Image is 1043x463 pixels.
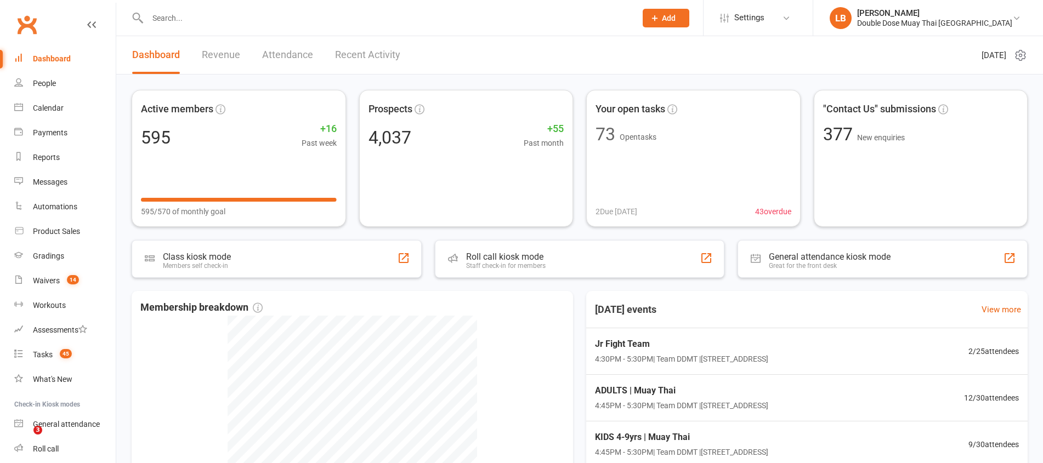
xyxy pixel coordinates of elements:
[60,349,72,358] span: 45
[369,101,412,117] span: Prospects
[33,350,53,359] div: Tasks
[141,101,213,117] span: Active members
[141,205,225,218] span: 595/570 of monthly goal
[14,121,116,145] a: Payments
[14,96,116,121] a: Calendar
[144,10,628,26] input: Search...
[33,325,87,334] div: Assessments
[964,392,1019,404] span: 12 / 30 attendees
[595,353,768,365] span: 4:30PM - 5:30PM | Team DDMT | [STREET_ADDRESS]
[968,438,1019,450] span: 9 / 30 attendees
[163,251,231,262] div: Class kiosk mode
[14,219,116,244] a: Product Sales
[968,345,1019,357] span: 2 / 25 attendees
[202,36,240,74] a: Revenue
[586,300,665,319] h3: [DATE] events
[33,178,67,186] div: Messages
[823,101,936,117] span: "Contact Us" submissions
[14,47,116,71] a: Dashboard
[33,420,100,428] div: General attendance
[620,133,656,141] span: Open tasks
[769,251,891,262] div: General attendance kiosk mode
[140,300,263,316] span: Membership breakdown
[466,251,546,262] div: Roll call kiosk mode
[14,170,116,195] a: Messages
[14,71,116,96] a: People
[14,412,116,437] a: General attendance kiosk mode
[11,426,37,452] iframe: Intercom live chat
[33,128,67,137] div: Payments
[14,342,116,367] a: Tasks 45
[369,129,411,146] div: 4,037
[132,36,180,74] a: Dashboard
[596,125,615,143] div: 73
[14,437,116,461] a: Roll call
[524,137,564,149] span: Past month
[596,205,637,218] span: 2 Due [DATE]
[857,8,1012,18] div: [PERSON_NAME]
[466,262,546,270] div: Staff check-in for members
[595,399,768,411] span: 4:45PM - 5:30PM | Team DDMT | [STREET_ADDRESS]
[14,293,116,318] a: Workouts
[595,384,768,398] span: ADULTS | Muay Thai
[33,54,71,63] div: Dashboard
[335,36,400,74] a: Recent Activity
[982,303,1021,316] a: View more
[33,104,64,112] div: Calendar
[302,121,337,137] span: +16
[33,202,77,211] div: Automations
[823,124,857,145] span: 377
[33,79,56,88] div: People
[14,318,116,342] a: Assessments
[857,18,1012,28] div: Double Dose Muay Thai [GEOGRAPHIC_DATA]
[13,11,41,38] a: Clubworx
[643,9,689,27] button: Add
[33,153,60,162] div: Reports
[33,375,72,384] div: What's New
[14,145,116,170] a: Reports
[595,430,768,444] span: KIDS 4-9yrs | Muay Thai
[734,5,764,30] span: Settings
[67,275,79,284] span: 14
[524,121,564,137] span: +55
[14,367,116,392] a: What's New
[302,137,337,149] span: Past week
[982,49,1006,62] span: [DATE]
[141,129,171,146] div: 595
[33,251,64,260] div: Gradings
[163,262,231,270] div: Members self check-in
[769,262,891,270] div: Great for the front desk
[14,195,116,219] a: Automations
[33,276,60,285] div: Waivers
[33,227,80,236] div: Product Sales
[662,14,676,22] span: Add
[755,205,791,218] span: 43 overdue
[595,446,768,458] span: 4:45PM - 5:30PM | Team DDMT | [STREET_ADDRESS]
[14,244,116,268] a: Gradings
[596,101,665,117] span: Your open tasks
[262,36,313,74] a: Attendance
[595,337,768,351] span: Jr Fight Team
[857,133,905,142] span: New enquiries
[33,444,59,453] div: Roll call
[14,268,116,293] a: Waivers 14
[33,301,66,310] div: Workouts
[830,7,852,29] div: LB
[33,426,42,435] span: 3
